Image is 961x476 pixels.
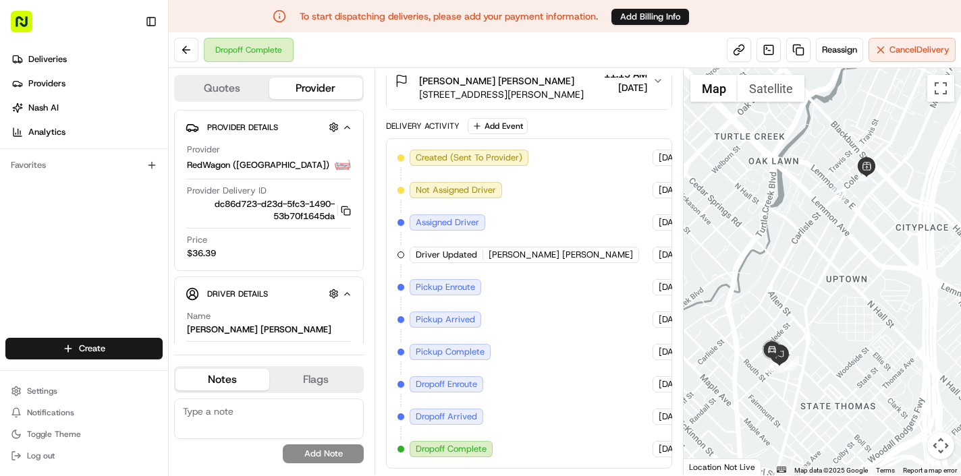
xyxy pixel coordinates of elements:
a: Report a map error [903,467,957,474]
span: Provider [187,144,220,156]
a: Open this area in Google Maps (opens a new window) [687,458,732,475]
span: Pickup Enroute [416,281,475,293]
a: Add Billing Info [611,8,689,25]
img: time_to_eat_nevada_logo [335,157,351,173]
img: Google [687,458,732,475]
span: Cancel Delivery [889,44,950,56]
button: Notes [175,369,269,390]
span: [STREET_ADDRESS][PERSON_NAME] [419,88,599,101]
button: Notifications [5,403,163,422]
span: Driver Details [207,289,268,299]
a: Deliveries [5,49,168,70]
button: Toggle fullscreen view [927,75,954,102]
span: Toggle Theme [27,429,81,440]
span: Dropoff Complete [416,443,487,455]
div: Favorites [5,154,163,176]
span: Assigned Driver [416,216,479,229]
span: [DATE] [659,216,686,229]
span: Created (Sent To Provider) [416,152,522,164]
p: To start dispatching deliveries, please add your payment information. [300,9,598,23]
span: Analytics [28,126,65,138]
button: Provider [269,78,363,99]
button: Reassign [816,38,863,62]
span: Not Assigned Driver [416,184,496,196]
button: Settings [5,382,163,400]
span: Providers [28,78,65,90]
span: Provider Details [207,122,278,133]
span: [PERSON_NAME] [PERSON_NAME] [489,249,633,261]
div: 5 [784,356,799,371]
span: [DATE] [659,411,686,423]
span: [DATE] [659,378,686,390]
div: 6 [765,358,779,373]
button: Log out [5,446,163,465]
span: Name [187,310,211,322]
a: Analytics [5,121,168,143]
button: Add Billing Info [611,9,689,25]
span: [DATE] [659,184,686,196]
span: Price [187,234,207,246]
button: Create [5,338,163,359]
span: [DATE] [659,346,686,358]
button: Toggle Theme [5,425,163,444]
span: Pickup Complete [416,346,485,358]
button: dc86d723-d23d-5fc3-1490-53b70f1645da [187,198,351,222]
span: Dropoff Arrived [416,411,477,423]
a: Terms (opens in new tab) [876,467,895,474]
span: Notifications [27,407,74,418]
div: Delivery Activity [386,121,460,131]
span: [DATE] [659,152,686,164]
span: Provider Delivery ID [187,185,267,197]
button: Flags [269,369,363,390]
div: [PERSON_NAME] [PERSON_NAME] [187,324,331,336]
span: [DATE] [659,281,686,293]
button: CancelDelivery [869,38,956,62]
button: Map camera controls [927,432,954,459]
span: Pickup Arrived [416,314,475,326]
span: Log out [27,450,55,461]
div: Location Not Live [684,458,761,475]
span: Reassign [822,44,857,56]
span: RedWagon ([GEOGRAPHIC_DATA]) [187,159,329,171]
span: Map data ©2025 Google [794,467,868,474]
span: [DATE] [659,314,686,326]
a: Providers [5,73,168,94]
button: Show street map [690,75,738,102]
button: Quotes [175,78,269,99]
button: Show satellite imagery [738,75,804,102]
div: 2 [831,187,846,202]
span: Settings [27,386,57,396]
span: [DATE] [659,443,686,455]
button: Driver Details [186,282,352,305]
button: [PERSON_NAME] [PERSON_NAME], [PERSON_NAME] [PERSON_NAME][STREET_ADDRESS][PERSON_NAME]11:15 AM[DATE] [387,53,671,109]
button: Provider Details [186,116,352,138]
span: Deliveries [28,53,67,65]
button: Keyboard shortcuts [777,467,786,473]
span: [DATE] [659,249,686,261]
a: Nash AI [5,97,168,119]
span: Dropoff Enroute [416,378,477,390]
button: Add Event [468,118,528,134]
span: [DATE] [604,81,647,94]
span: Driver Updated [416,249,477,261]
span: Create [79,343,105,355]
span: Nash AI [28,102,59,114]
span: $36.39 [187,247,216,260]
